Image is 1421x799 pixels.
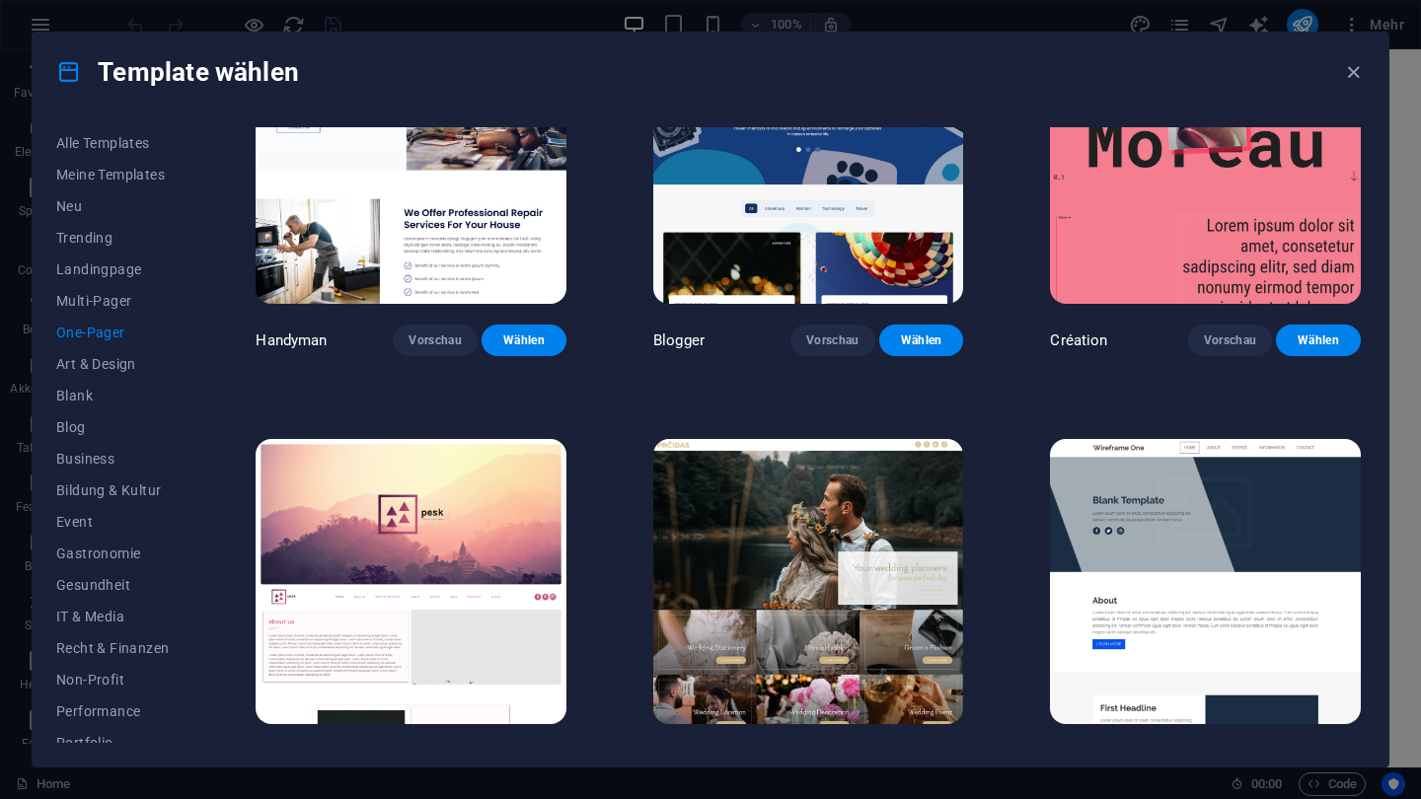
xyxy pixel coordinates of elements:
span: Portfolio [56,735,169,751]
p: Handyman [256,330,327,350]
button: Meine Templates [56,159,169,190]
button: Wählen [1276,325,1361,356]
span: Alle Templates [56,135,169,151]
img: Blogger [653,18,964,304]
button: Art & Design [56,348,169,380]
button: Non-Profit [56,664,169,695]
button: Blog [56,411,169,443]
button: One-Pager [56,317,169,348]
span: IT & Media [56,609,169,624]
span: Event [56,514,169,530]
button: Vorschau [790,325,875,356]
button: Vorschau [393,325,478,356]
span: Art & Design [56,356,169,372]
span: One-Pager [56,325,169,340]
button: Multi-Pager [56,285,169,317]
span: Gastronomie [56,545,169,561]
span: Performance [56,703,169,719]
button: Performance [56,695,169,727]
button: Portfolio [56,727,169,759]
span: Gesundheit [56,577,169,593]
span: Wählen [1292,332,1345,348]
span: Wählen [497,332,551,348]
button: Gesundheit [56,569,169,601]
span: Vorschau [1204,332,1257,348]
span: Landingpage [56,261,169,277]
button: Trending [56,222,169,254]
span: Blank [56,388,169,403]
img: Création [1050,18,1361,304]
h4: Template wählen [56,56,299,88]
button: Gastronomie [56,538,169,569]
button: Wählen [879,325,964,356]
button: Vorschau [1188,325,1273,356]
p: Blogger [653,330,705,350]
span: Meine Templates [56,167,169,182]
span: Trending [56,230,169,246]
button: Landingpage [56,254,169,285]
span: Vorschau [409,332,462,348]
img: Handyman [256,18,566,304]
button: Wählen [482,325,566,356]
span: Multi-Pager [56,293,169,309]
button: Business [56,443,169,474]
button: Recht & Finanzen [56,632,169,664]
button: Bildung & Kultur [56,474,169,506]
button: Neu [56,190,169,222]
button: Blank [56,380,169,411]
button: IT & Media [56,601,169,632]
span: Blog [56,419,169,435]
img: Pesk [256,439,566,725]
button: Alle Templates [56,127,169,159]
span: Recht & Finanzen [56,640,169,656]
img: Priodas [653,439,964,725]
img: Wireframe One [1050,439,1361,725]
span: Bildung & Kultur [56,482,169,498]
span: Non-Profit [56,672,169,688]
button: Event [56,506,169,538]
span: Neu [56,198,169,214]
p: Création [1050,330,1107,350]
span: Wählen [895,332,948,348]
span: Vorschau [806,332,860,348]
span: Business [56,451,169,467]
